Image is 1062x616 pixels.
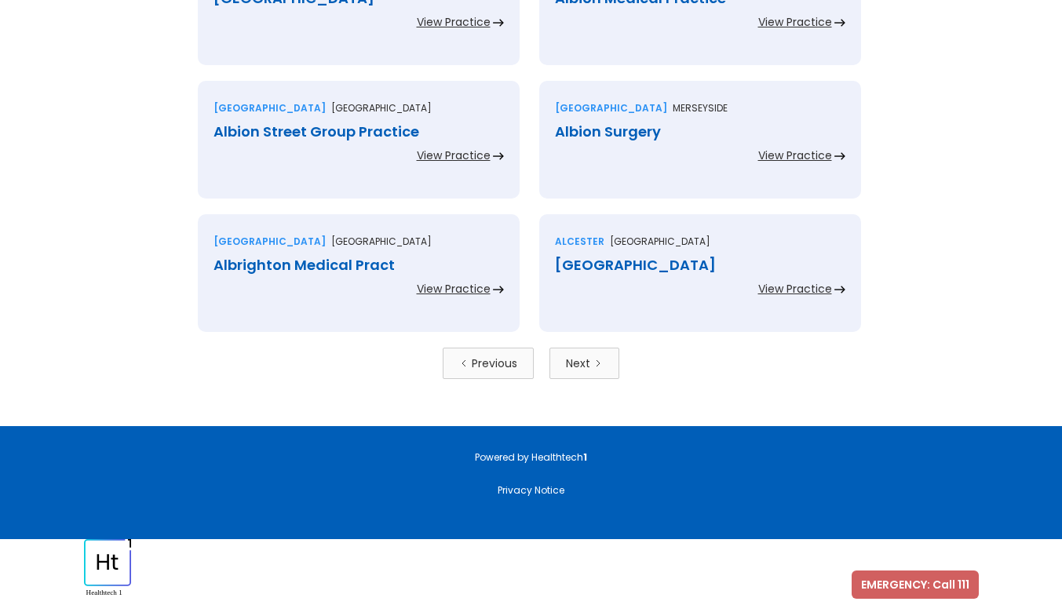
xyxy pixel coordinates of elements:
strong: 1 [583,450,587,464]
a: [GEOGRAPHIC_DATA][GEOGRAPHIC_DATA]Albrighton Medical PractView Practice [198,214,520,348]
div: [GEOGRAPHIC_DATA] [555,100,667,116]
div: [GEOGRAPHIC_DATA] [555,257,845,273]
div: [GEOGRAPHIC_DATA] [213,234,326,250]
a: [GEOGRAPHIC_DATA]MerseysideAlbion SurgeryView Practice [539,81,861,214]
p: Merseyside [673,100,728,116]
a: [GEOGRAPHIC_DATA][GEOGRAPHIC_DATA]Albion Street Group PracticeView Practice [198,81,520,214]
div: View Practice [758,281,832,297]
div: Albion Street Group Practice [213,124,504,140]
div: View Practice [758,148,832,163]
a: Previous Page [443,348,534,379]
p: [GEOGRAPHIC_DATA] [331,100,432,116]
div: Alcester [555,234,604,250]
div: View Practice [758,14,832,30]
div: View Practice [417,148,491,163]
div: [GEOGRAPHIC_DATA] [213,100,326,116]
div: View Practice [417,14,491,30]
a: Next Page [549,348,619,379]
div: List [198,348,865,379]
p: [GEOGRAPHIC_DATA] [331,234,432,250]
p: [GEOGRAPHIC_DATA] [610,234,710,250]
div: Albion Surgery [555,124,845,140]
div: Previous [472,355,517,371]
a: Alcester[GEOGRAPHIC_DATA][GEOGRAPHIC_DATA]View Practice [539,214,861,348]
div: View Practice [417,281,491,297]
span: EMERGENCY: Call 111 [861,577,969,592]
div: Albrighton Medical Pract [213,257,504,273]
a: Powered by Healthtech1 [475,450,587,464]
a: EMERGENCY: Call 111 [852,570,979,599]
a: Privacy Notice [498,483,564,497]
div: Next [566,355,590,371]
